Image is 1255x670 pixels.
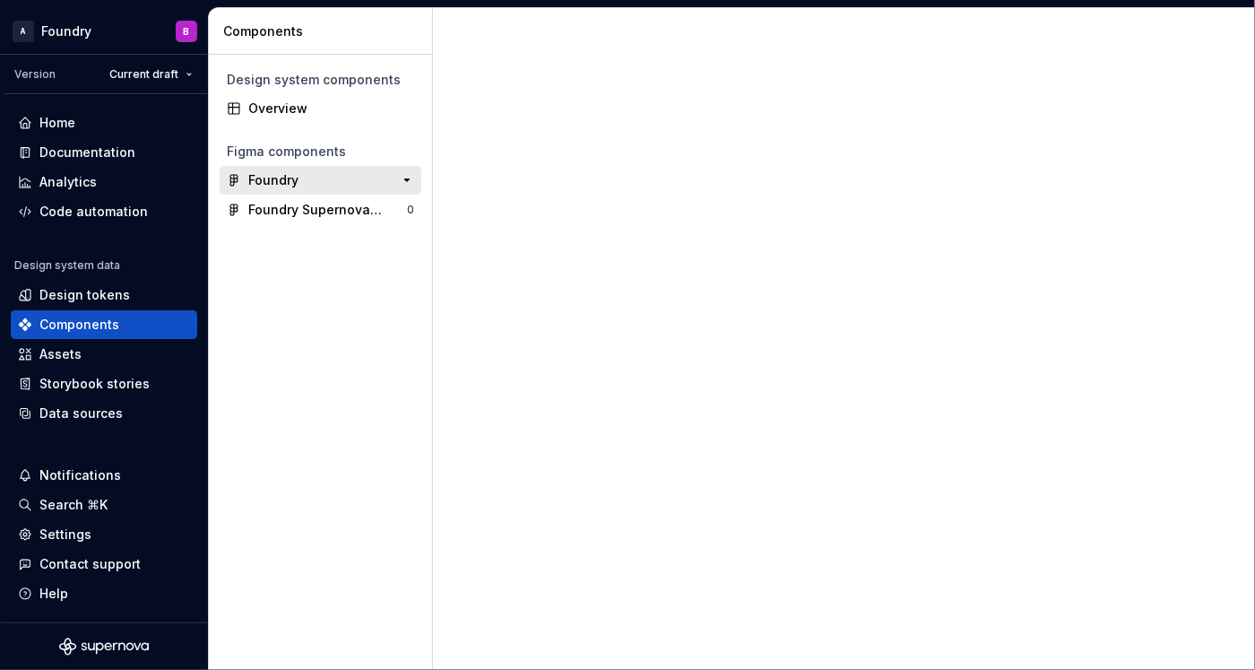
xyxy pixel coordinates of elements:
div: Design system data [14,258,120,273]
div: Storybook stories [39,375,150,393]
div: Components [39,316,119,334]
div: Assets [39,345,82,363]
div: Version [14,67,56,82]
a: Storybook stories [11,370,197,398]
div: Design system components [227,71,414,89]
div: 0 [407,203,414,217]
div: Documentation [39,144,135,161]
span: Current draft [109,67,178,82]
a: Data sources [11,399,197,428]
div: Analytics [39,173,97,191]
a: Overview [220,94,421,123]
a: Components [11,310,197,339]
div: Home [39,114,75,132]
div: Figma components [227,143,414,161]
a: Documentation [11,138,197,167]
div: Notifications [39,466,121,484]
div: Foundry [41,22,91,40]
div: Design tokens [39,286,130,304]
div: Search ⌘K [39,496,108,514]
a: Design tokens [11,281,197,309]
button: Search ⌘K [11,491,197,519]
div: A [13,21,34,42]
button: Help [11,579,197,608]
div: Code automation [39,203,148,221]
div: Overview [248,100,414,117]
a: Assets [11,340,197,369]
a: Analytics [11,168,197,196]
div: B [184,24,190,39]
div: Foundry [248,171,299,189]
a: Foundry [220,166,421,195]
div: Components [223,22,425,40]
a: Settings [11,520,197,549]
div: Help [39,585,68,603]
a: Foundry Supernova Assets0 [220,196,421,224]
div: Settings [39,526,91,544]
a: Home [11,109,197,137]
button: Notifications [11,461,197,490]
button: Current draft [101,62,201,87]
div: Contact support [39,555,141,573]
button: Contact support [11,550,197,579]
button: AFoundryB [4,12,204,50]
svg: Supernova Logo [59,638,149,656]
div: Data sources [39,405,123,422]
div: Foundry Supernova Assets [248,201,382,219]
a: Code automation [11,197,197,226]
